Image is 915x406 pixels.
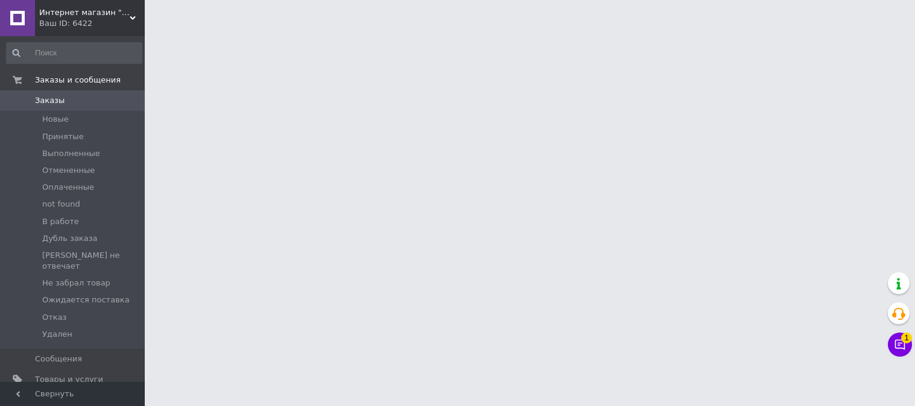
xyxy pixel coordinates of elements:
span: Отказ [42,312,67,323]
button: Чат с покупателем1 [888,333,912,357]
span: Новые [42,114,69,125]
span: Заказы и сообщения [35,75,121,86]
div: Ваш ID: 6422 [39,18,145,29]
span: Дубль заказа [42,233,98,244]
span: Ожидается поставка [42,295,130,305]
span: Удален [42,329,72,340]
span: [PERSON_NAME] не отвечает [42,250,141,272]
input: Поиск [6,42,142,64]
span: Выполненные [42,148,100,159]
span: Оплаченные [42,182,94,193]
span: Сообщения [35,354,82,364]
span: Заказы [35,95,65,106]
span: Интернет магазин "Триколор" [39,7,130,18]
span: Принятые [42,131,84,142]
span: Товары и услуги [35,374,103,385]
span: 1 [901,329,912,340]
span: not found [42,199,80,210]
span: Не забрал товар [42,278,110,289]
span: В работе [42,216,79,227]
span: Отмененные [42,165,95,176]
